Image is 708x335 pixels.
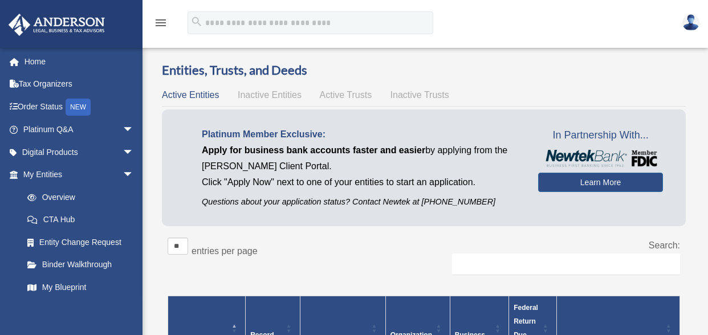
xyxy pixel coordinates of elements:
[202,126,521,142] p: Platinum Member Exclusive:
[202,195,521,209] p: Questions about your application status? Contact Newtek at [PHONE_NUMBER]
[16,209,145,231] a: CTA Hub
[16,186,140,209] a: Overview
[162,62,686,79] h3: Entities, Trusts, and Deeds
[66,99,91,116] div: NEW
[320,90,372,100] span: Active Trusts
[190,15,203,28] i: search
[16,231,145,254] a: Entity Change Request
[8,95,151,119] a: Order StatusNEW
[8,164,145,186] a: My Entitiesarrow_drop_down
[682,14,699,31] img: User Pic
[538,173,663,192] a: Learn More
[538,126,663,145] span: In Partnership With...
[544,150,657,166] img: NewtekBankLogoSM.png
[123,164,145,187] span: arrow_drop_down
[16,276,145,299] a: My Blueprint
[202,174,521,190] p: Click "Apply Now" next to one of your entities to start an application.
[162,90,219,100] span: Active Entities
[8,73,151,96] a: Tax Organizers
[154,16,168,30] i: menu
[238,90,302,100] span: Inactive Entities
[123,119,145,142] span: arrow_drop_down
[202,142,521,174] p: by applying from the [PERSON_NAME] Client Portal.
[5,14,108,36] img: Anderson Advisors Platinum Portal
[192,246,258,256] label: entries per page
[123,141,145,164] span: arrow_drop_down
[8,141,151,164] a: Digital Productsarrow_drop_down
[202,145,425,155] span: Apply for business bank accounts faster and easier
[16,254,145,276] a: Binder Walkthrough
[8,50,151,73] a: Home
[390,90,449,100] span: Inactive Trusts
[154,20,168,30] a: menu
[8,119,151,141] a: Platinum Q&Aarrow_drop_down
[649,240,680,250] label: Search:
